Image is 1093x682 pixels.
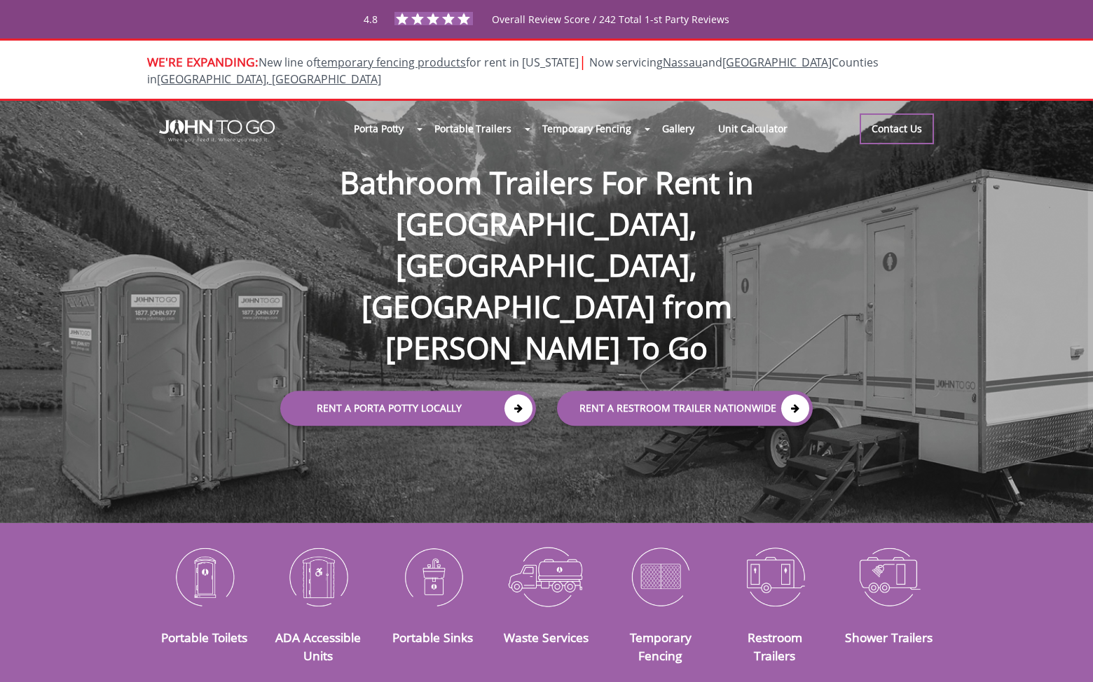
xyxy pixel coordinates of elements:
img: Restroom-Trailers-icon_N.png [728,540,821,613]
a: Portable Trailers [422,113,523,144]
h1: Bathroom Trailers For Rent in [GEOGRAPHIC_DATA], [GEOGRAPHIC_DATA], [GEOGRAPHIC_DATA] from [PERSO... [266,116,827,368]
a: Portable Toilets [161,629,247,646]
img: ADA-Accessible-Units-icon_N.png [272,540,365,613]
a: Gallery [650,113,706,144]
img: Temporary-Fencing-cion_N.png [614,540,707,613]
span: | [579,52,586,71]
a: [GEOGRAPHIC_DATA], [GEOGRAPHIC_DATA] [157,71,381,87]
a: temporary fencing products [317,55,466,70]
img: Portable-Sinks-icon_N.png [386,540,479,613]
a: [GEOGRAPHIC_DATA] [722,55,832,70]
a: Nassau [663,55,702,70]
span: New line of for rent in [US_STATE] [147,55,879,88]
a: Restroom Trailers [748,629,802,664]
span: 4.8 [364,13,378,26]
a: Portable Sinks [392,629,473,646]
a: Temporary Fencing [530,113,643,144]
span: Overall Review Score / 242 Total 1-st Party Reviews [492,13,729,54]
a: Porta Potty [342,113,415,144]
img: JOHN to go [159,120,275,142]
a: Rent a Porta Potty Locally [280,391,536,426]
a: rent a RESTROOM TRAILER Nationwide [557,391,813,426]
a: ADA Accessible Units [275,629,361,664]
a: Shower Trailers [845,629,933,646]
img: Waste-Services-icon_N.png [500,540,593,613]
a: Contact Us [860,113,934,144]
img: Portable-Toilets-icon_N.png [158,540,251,613]
button: Live Chat [1037,626,1093,682]
a: Waste Services [504,629,589,646]
img: Shower-Trailers-icon_N.png [842,540,935,613]
span: WE'RE EXPANDING: [147,53,259,70]
a: Temporary Fencing [630,629,692,664]
a: Unit Calculator [706,113,799,144]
